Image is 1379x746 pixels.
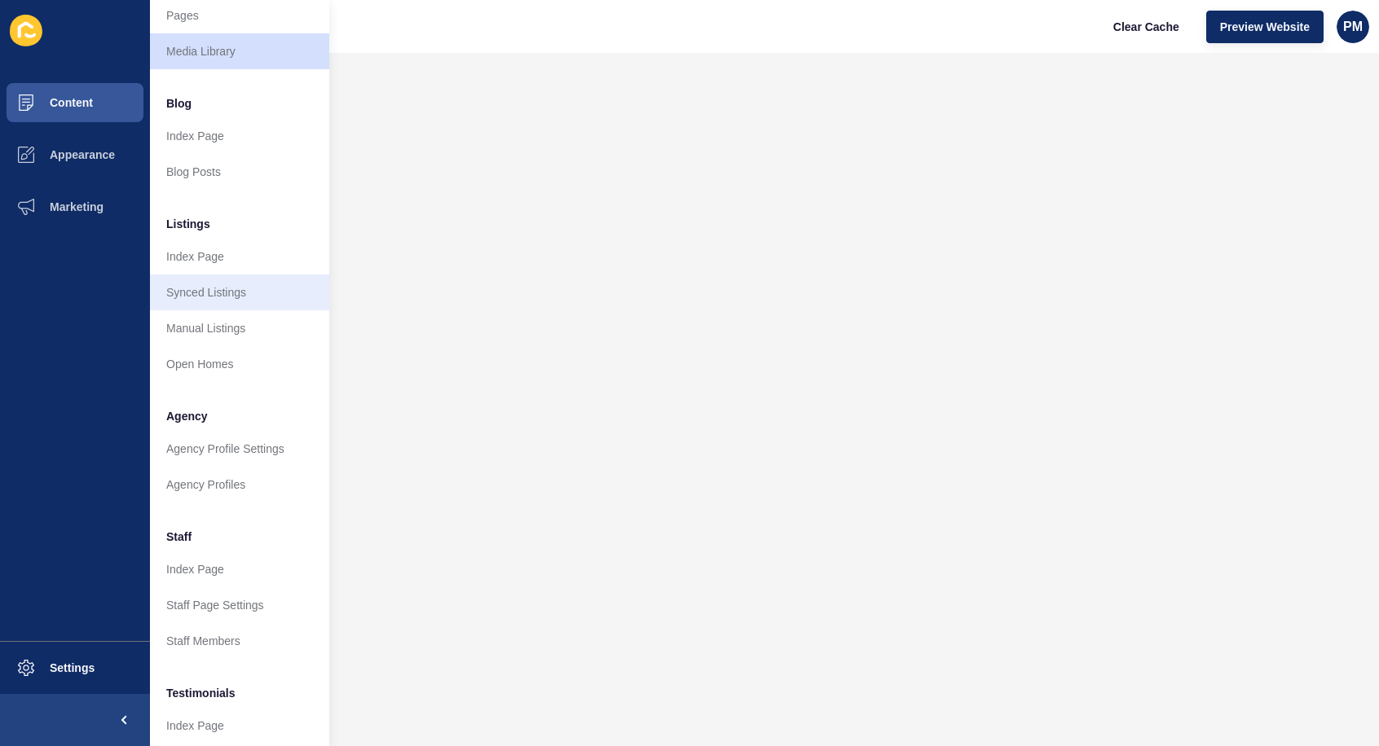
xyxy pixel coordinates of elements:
[150,33,329,69] a: Media Library
[150,431,329,467] a: Agency Profile Settings
[166,216,210,232] span: Listings
[166,408,208,424] span: Agency
[166,685,236,701] span: Testimonials
[150,467,329,502] a: Agency Profiles
[1220,19,1310,35] span: Preview Website
[150,154,329,190] a: Blog Posts
[1099,11,1193,43] button: Clear Cache
[150,310,329,346] a: Manual Listings
[150,274,329,310] a: Synced Listings
[150,551,329,587] a: Index Page
[150,346,329,382] a: Open Homes
[150,623,329,659] a: Staff Members
[1113,19,1179,35] span: Clear Cache
[150,118,329,154] a: Index Page
[150,708,329,744] a: Index Page
[1206,11,1324,43] button: Preview Website
[150,587,329,623] a: Staff Page Settings
[150,239,329,274] a: Index Page
[166,529,192,545] span: Staff
[1343,19,1363,35] span: PM
[166,95,192,112] span: Blog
